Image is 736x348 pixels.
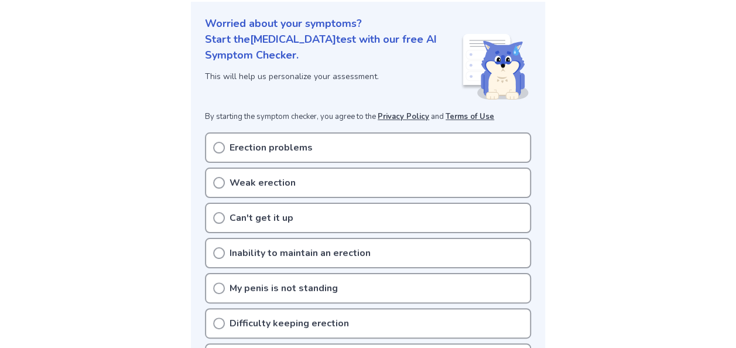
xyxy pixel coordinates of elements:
[230,176,296,190] p: Weak erection
[446,111,494,122] a: Terms of Use
[205,16,531,32] p: Worried about your symptoms?
[205,70,461,83] p: This will help us personalize your assessment.
[230,246,371,260] p: Inability to maintain an erection
[230,316,349,330] p: Difficulty keeping erection
[230,211,293,225] p: Can't get it up
[230,141,313,155] p: Erection problems
[230,281,338,295] p: My penis is not standing
[378,111,429,122] a: Privacy Policy
[461,34,529,100] img: Shiba
[205,111,531,123] p: By starting the symptom checker, you agree to the and
[205,32,461,63] p: Start the [MEDICAL_DATA] test with our free AI Symptom Checker.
